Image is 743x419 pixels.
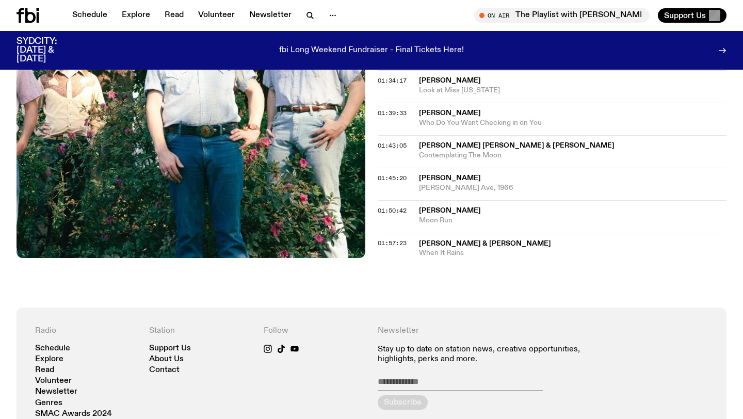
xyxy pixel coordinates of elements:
[378,395,428,410] button: Subscribe
[378,110,407,116] button: 01:39:33
[419,86,726,95] span: Look at Miss [US_STATE]
[658,8,726,23] button: Support Us
[192,8,241,23] a: Volunteer
[17,37,83,63] h3: SYDCITY: [DATE] & [DATE]
[35,356,63,363] a: Explore
[35,366,54,374] a: Read
[66,8,114,23] a: Schedule
[35,410,112,418] a: SMAC Awards 2024
[664,11,706,20] span: Support Us
[378,143,407,149] button: 01:43:05
[378,345,594,364] p: Stay up to date on station news, creative opportunities, highlights, perks and more.
[35,326,137,336] h4: Radio
[378,109,407,117] span: 01:39:33
[419,183,726,193] span: [PERSON_NAME] Ave, 1966
[158,8,190,23] a: Read
[378,78,407,84] button: 01:34:17
[419,118,726,128] span: Who Do You Want Checking in on You
[419,207,481,214] span: [PERSON_NAME]
[378,239,407,247] span: 01:57:23
[378,174,407,182] span: 01:45:20
[419,174,481,182] span: [PERSON_NAME]
[419,216,726,225] span: Moon Run
[419,240,551,247] span: [PERSON_NAME] & [PERSON_NAME]
[378,76,407,85] span: 01:34:17
[378,326,594,336] h4: Newsletter
[419,77,481,84] span: [PERSON_NAME]
[35,399,62,407] a: Genres
[243,8,298,23] a: Newsletter
[149,326,251,336] h4: Station
[378,208,407,214] button: 01:50:42
[378,141,407,150] span: 01:43:05
[149,345,191,352] a: Support Us
[116,8,156,23] a: Explore
[419,142,615,149] span: [PERSON_NAME] [PERSON_NAME] & [PERSON_NAME]
[419,248,726,258] span: When It Rains
[419,151,726,160] span: Contemplating The Moon
[35,388,77,396] a: Newsletter
[35,345,70,352] a: Schedule
[149,356,184,363] a: About Us
[378,206,407,215] span: 01:50:42
[378,175,407,181] button: 01:45:20
[419,109,481,117] span: [PERSON_NAME]
[264,326,365,336] h4: Follow
[149,366,180,374] a: Contact
[474,8,650,23] button: On AirThe Playlist with [PERSON_NAME] and Raf
[35,377,72,385] a: Volunteer
[279,46,464,55] p: fbi Long Weekend Fundraiser - Final Tickets Here!
[378,240,407,246] button: 01:57:23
